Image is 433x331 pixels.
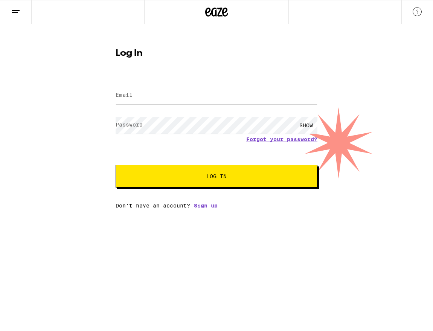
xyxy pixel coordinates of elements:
div: SHOW [295,117,317,134]
span: Log In [206,174,227,179]
button: Log In [116,165,317,188]
h1: Log In [116,49,317,58]
label: Email [116,92,133,98]
label: Password [116,122,143,128]
a: Sign up [194,203,218,209]
a: Forgot your password? [246,136,317,142]
div: Don't have an account? [116,203,317,209]
input: Email [116,87,317,104]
